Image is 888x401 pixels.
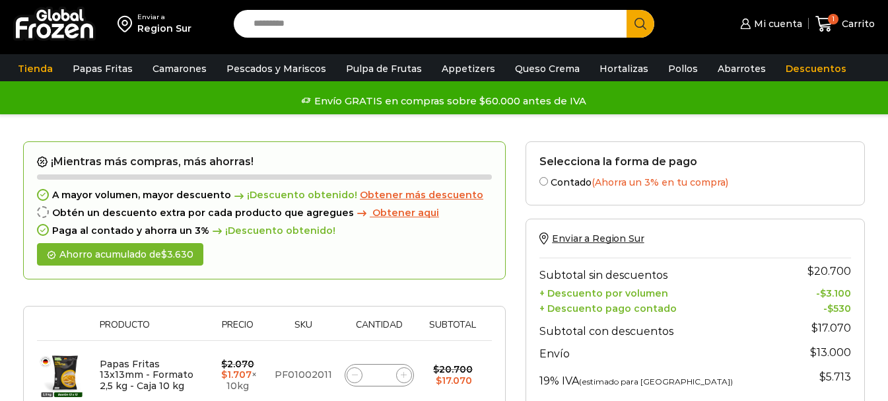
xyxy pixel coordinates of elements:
[779,56,853,81] a: Descuentos
[146,56,213,81] a: Camarones
[370,366,389,384] input: Product quantity
[209,225,335,237] span: ¡Descuento obtenido!
[360,189,483,201] span: Obtener más descuento
[161,248,193,260] bdi: 3.630
[436,375,472,386] bdi: 17.070
[539,177,548,186] input: Contado(Ahorra un 3% en tu compra)
[820,287,826,299] span: $
[339,320,421,340] th: Cantidad
[208,320,268,340] th: Precio
[37,155,492,168] h2: ¡Mientras más compras, más ahorras!
[539,258,786,284] th: Subtotal sin descuentos
[354,207,439,219] a: Obtener aqui
[810,346,851,359] bdi: 13.000
[592,176,728,188] span: (Ahorra un 3% en tu compra)
[221,358,227,370] span: $
[552,233,644,244] span: Enviar a Region Sur
[93,320,208,340] th: Producto
[539,299,786,314] th: + Descuento pago contado
[786,285,851,300] td: -
[221,358,254,370] bdi: 2.070
[508,56,586,81] a: Queso Crema
[11,56,59,81] a: Tienda
[838,17,875,30] span: Carrito
[627,10,654,38] button: Search button
[811,322,818,334] span: $
[539,364,786,390] th: 19% IVA
[339,56,428,81] a: Pulpa de Frutas
[539,341,786,364] th: Envío
[539,314,786,341] th: Subtotal con descuentos
[231,190,357,201] span: ¡Descuento obtenido!
[37,225,492,237] div: Paga al contado y ahorra un 3%
[433,363,473,375] bdi: 20.700
[268,320,339,340] th: Sku
[421,320,486,340] th: Subtotal
[137,13,191,22] div: Enviar a
[539,233,644,244] a: Enviar a Region Sur
[220,56,333,81] a: Pescados y Mariscos
[539,174,851,188] label: Contado
[37,243,203,266] div: Ahorro acumulado de
[221,369,252,381] bdi: 1.707
[100,358,193,392] a: Papas Fritas 13x13mm - Formato 2,5 kg - Caja 10 kg
[827,303,833,314] span: $
[435,56,502,81] a: Appetizers
[66,56,139,81] a: Papas Fritas
[751,17,802,30] span: Mi cuenta
[433,363,439,375] span: $
[827,303,851,314] bdi: 530
[810,346,817,359] span: $
[828,14,838,24] span: 1
[815,9,875,40] a: 1 Carrito
[662,56,704,81] a: Pollos
[737,11,802,37] a: Mi cuenta
[161,248,167,260] span: $
[807,265,851,277] bdi: 20.700
[819,371,826,383] span: $
[819,371,851,383] span: 5.713
[593,56,655,81] a: Hortalizas
[372,207,439,219] span: Obtener aqui
[37,190,492,201] div: A mayor volumen, mayor descuento
[118,13,137,35] img: address-field-icon.svg
[137,22,191,35] div: Region Sur
[539,285,786,300] th: + Descuento por volumen
[807,265,814,277] span: $
[539,155,851,168] h2: Selecciona la forma de pago
[786,299,851,314] td: -
[711,56,772,81] a: Abarrotes
[820,287,851,299] bdi: 3.100
[579,377,733,386] small: (estimado para [GEOGRAPHIC_DATA])
[436,375,442,386] span: $
[360,190,483,201] a: Obtener más descuento
[37,207,492,219] div: Obtén un descuento extra por cada producto que agregues
[221,369,227,381] span: $
[811,322,851,334] bdi: 17.070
